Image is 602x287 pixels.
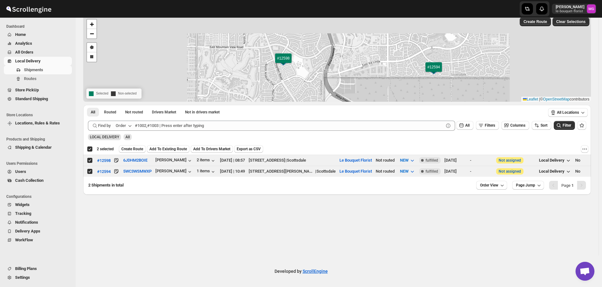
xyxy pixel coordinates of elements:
[249,157,336,164] div: |
[303,269,328,274] a: ScrollEngine
[444,157,466,164] div: [DATE]
[116,123,126,129] div: Order
[97,146,114,152] span: 2 selected
[15,145,52,150] span: Shipping & Calendar
[88,183,124,187] span: 2 Shipments in total
[123,158,148,163] button: 6JDHM2BOIE
[197,158,216,164] div: 2 items
[15,169,26,174] span: Users
[316,168,336,175] div: Scottsdale
[87,43,96,52] a: Draw a polygon
[499,169,521,174] button: Not assigned
[539,169,564,174] span: Local Delivery
[556,19,586,24] span: Clear Selections
[396,155,419,165] button: NEW
[15,275,30,280] span: Settings
[476,181,507,190] button: Order View
[15,96,48,101] span: Standard Shipping
[15,202,30,207] span: Widgets
[87,20,96,29] a: Zoom in
[4,143,72,152] button: Shipping & Calendar
[588,7,594,11] text: MG
[556,9,584,13] p: le-bouquet-florist
[6,161,72,166] span: Users Permissions
[15,229,40,233] span: Delivery Apps
[249,157,285,164] div: [STREET_ADDRESS]
[339,158,372,163] button: Le Bouquet Florist
[429,67,438,74] img: Marker
[535,166,575,176] button: Local Delivery
[123,169,152,174] button: 5WC3WSMWXP
[119,145,146,153] button: Create Route
[220,157,245,164] div: [DATE] | 08:57
[97,157,111,164] button: #12598
[535,155,575,165] button: Local Delivery
[556,4,584,9] p: [PERSON_NAME]
[396,166,419,176] button: NEW
[4,236,72,244] button: WorkFlow
[24,67,43,72] span: Shipments
[24,76,37,81] span: Routes
[15,211,31,216] span: Tracking
[148,108,180,117] button: Claimable
[476,121,499,130] button: Filters
[575,168,599,175] div: No
[15,238,33,242] span: WorkFlow
[400,169,408,174] span: NEW
[499,158,521,163] button: Not assigned
[5,1,52,17] img: ScrollEngine
[444,168,466,175] div: [DATE]
[4,264,72,273] button: Billing Plans
[543,97,570,101] a: OpenStreetMap
[512,181,544,190] button: Page Jump
[87,29,96,38] a: Zoom out
[539,97,540,101] span: |
[97,158,111,163] div: #12598
[15,32,26,37] span: Home
[220,168,245,175] div: [DATE] | 10:49
[539,158,564,163] span: Local Delivery
[4,176,72,185] button: Cash Collection
[15,266,37,271] span: Billing Plans
[548,108,588,117] button: All Locations
[541,123,547,128] span: Sort
[339,169,372,174] button: Le Bouquet Florist
[523,97,538,101] a: Leaflet
[6,112,72,118] span: Store Locations
[4,119,72,128] button: Locations, Rules & Rates
[87,52,96,62] a: Draw a rectangle
[112,121,137,131] button: Order
[89,90,108,97] p: Selected
[249,168,336,175] div: |
[100,108,120,117] button: Routed
[480,183,498,188] span: Order View
[135,121,444,131] input: #1002,#1003 | Press enter after typing
[15,41,32,46] span: Analytics
[4,209,72,218] button: Tracking
[15,59,41,63] span: Local Delivery
[15,121,60,125] span: Locations, Rules & Rates
[98,123,111,129] span: Find by
[470,168,492,175] div: -
[125,110,143,115] span: Not routed
[155,158,193,164] button: [PERSON_NAME]
[553,17,589,26] button: Clear Selections
[4,200,72,209] button: Widgets
[147,145,189,153] button: Add To Existing Route
[6,194,72,199] span: Configurations
[4,74,72,83] button: Routes
[6,24,72,29] span: Dashboard
[465,123,470,128] span: All
[275,268,328,274] p: Developed by
[516,183,535,188] span: Page Jump
[90,30,94,37] span: −
[4,218,72,227] button: Notifications
[563,123,571,128] span: Filter
[549,181,586,190] nav: Pagination
[121,108,147,117] button: Unrouted
[520,17,551,26] button: Create Route
[425,169,438,174] span: fulfilled
[191,145,233,153] button: Add To Drivers Market
[552,4,596,14] button: User menu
